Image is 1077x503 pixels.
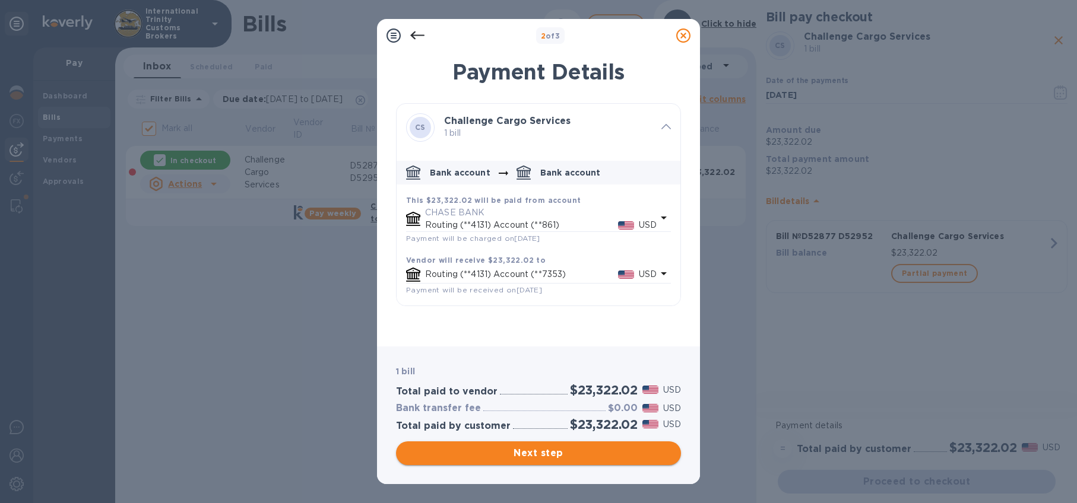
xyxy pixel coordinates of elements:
p: USD [663,402,681,415]
h3: Total paid by customer [396,421,511,432]
h3: $0.00 [608,403,638,414]
p: CHASE BANK [425,206,657,219]
img: USD [618,221,634,230]
p: 1 bill [444,127,652,139]
span: 2 [541,31,546,40]
h3: Total paid to vendor [396,386,498,397]
span: Payment will be received on [DATE] [406,285,542,294]
div: CSChallenge Cargo Services 1 bill [397,104,680,151]
b: 1 bill [396,367,415,376]
span: Payment will be charged on [DATE] [406,234,540,243]
h3: Bank transfer fee [396,403,481,414]
img: USD [642,404,658,412]
b: Challenge Cargo Services [444,115,571,126]
b: Vendor will receive $23,322.02 to [406,256,546,265]
p: Bank account [540,167,601,179]
div: default-method [397,156,680,305]
p: Routing (**4131) Account (**861‬) [425,219,618,231]
b: of 3 [541,31,560,40]
p: Bank account [430,167,490,179]
p: USD [639,219,657,231]
b: This $23,322.02 will be paid from account [406,196,581,205]
h2: $23,322.02 [570,383,638,397]
p: Routing (**4131) Account (**7353) [425,268,618,281]
img: USD [618,270,634,279]
h1: Payment Details [396,59,681,84]
button: Next step [396,441,681,465]
p: USD [663,384,681,396]
p: USD [663,418,681,431]
b: CS [415,123,426,132]
p: USD [639,268,657,281]
span: Next step [406,446,671,460]
h2: $23,322.02 [570,417,638,432]
img: USD [642,386,658,394]
img: USD [642,420,658,428]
